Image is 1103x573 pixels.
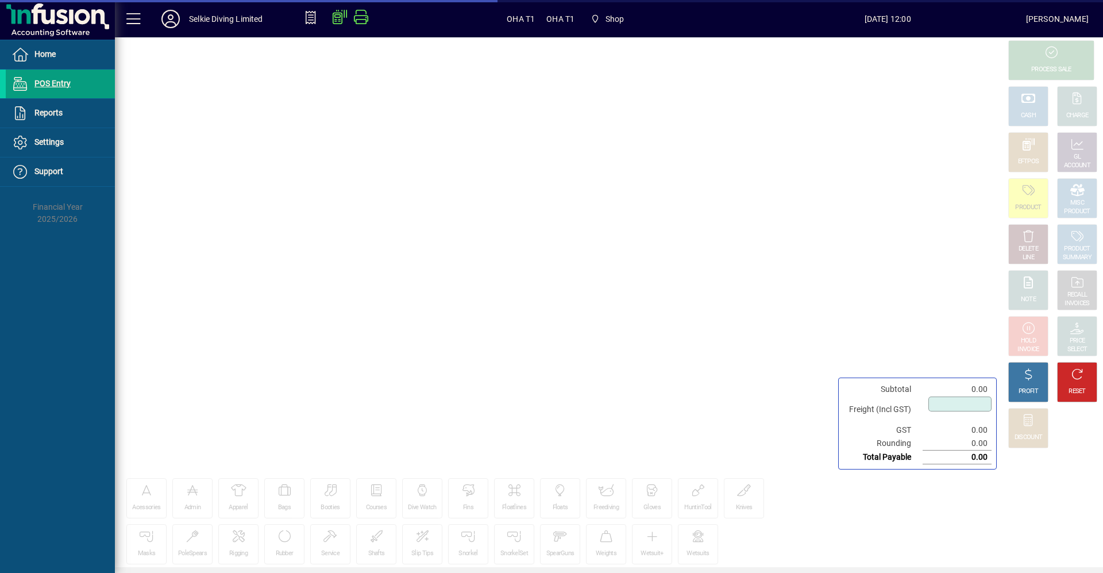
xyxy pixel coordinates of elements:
[750,10,1026,28] span: [DATE] 12:00
[178,549,207,558] div: PoleSpears
[507,10,535,28] span: OHA T1
[687,549,709,558] div: Wetsuits
[1017,345,1039,354] div: INVOICE
[641,549,663,558] div: Wetsuit+
[1067,345,1087,354] div: SELECT
[1070,199,1084,207] div: MISC
[1070,337,1085,345] div: PRICE
[643,503,661,512] div: Gloves
[6,40,115,69] a: Home
[1023,253,1034,262] div: LINE
[411,549,433,558] div: Slip Tips
[278,503,291,512] div: Bags
[229,549,248,558] div: Rigging
[1015,433,1042,442] div: DISCOUNT
[923,424,992,437] td: 0.00
[1064,245,1090,253] div: PRODUCT
[366,503,387,512] div: Courses
[546,10,574,28] span: OHA T1
[923,437,992,451] td: 0.00
[500,549,528,558] div: SnorkelSet
[34,49,56,59] span: Home
[463,503,473,512] div: Fins
[1065,299,1089,308] div: INVOICES
[1019,245,1038,253] div: DELETE
[1064,207,1090,216] div: PRODUCT
[596,549,616,558] div: Weights
[553,503,568,512] div: Floats
[593,503,619,512] div: Freediving
[132,503,160,512] div: Acessories
[184,503,201,512] div: Admin
[408,503,436,512] div: Dive Watch
[1064,161,1090,170] div: ACCOUNT
[1066,111,1089,120] div: CHARGE
[1063,253,1092,262] div: SUMMARY
[34,79,71,88] span: POS Entry
[34,108,63,117] span: Reports
[923,383,992,396] td: 0.00
[843,383,923,396] td: Subtotal
[684,503,711,512] div: HuntinTool
[736,503,753,512] div: Knives
[606,10,624,28] span: Shop
[321,503,340,512] div: Booties
[1021,295,1036,304] div: NOTE
[276,549,294,558] div: Rubber
[229,503,248,512] div: Apparel
[586,9,628,29] span: Shop
[1031,66,1071,74] div: PROCESS SALE
[34,167,63,176] span: Support
[138,549,156,558] div: Masks
[6,157,115,186] a: Support
[843,437,923,451] td: Rounding
[1074,153,1081,161] div: GL
[321,549,340,558] div: Service
[1019,387,1038,396] div: PROFIT
[1069,387,1086,396] div: RESET
[152,9,189,29] button: Profile
[546,549,574,558] div: SpearGuns
[1021,111,1036,120] div: CASH
[843,396,923,424] td: Freight (Incl GST)
[1021,337,1036,345] div: HOLD
[1015,203,1041,212] div: PRODUCT
[458,549,477,558] div: Snorkel
[1018,157,1039,166] div: EFTPOS
[368,549,385,558] div: Shafts
[843,451,923,464] td: Total Payable
[1026,10,1089,28] div: [PERSON_NAME]
[923,451,992,464] td: 0.00
[1067,291,1087,299] div: RECALL
[6,99,115,128] a: Reports
[34,137,64,147] span: Settings
[843,424,923,437] td: GST
[502,503,526,512] div: Floatlines
[6,128,115,157] a: Settings
[189,10,263,28] div: Selkie Diving Limited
